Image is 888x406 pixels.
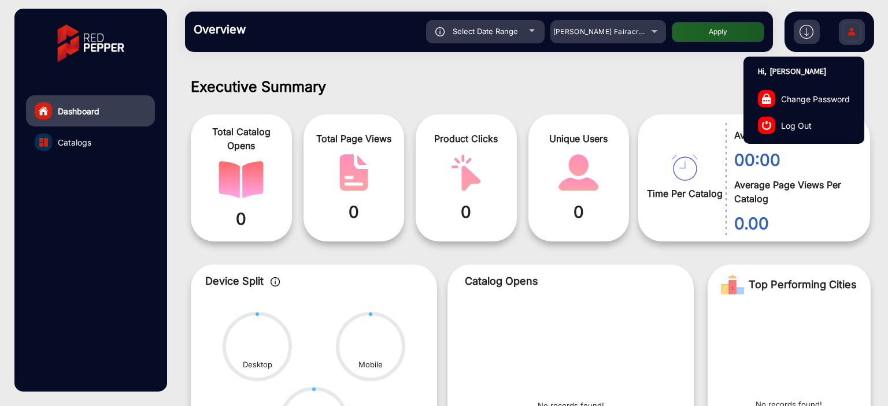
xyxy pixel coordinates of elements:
div: Mobile [358,359,383,371]
span: Log Out [781,119,812,131]
p: Catalog Opens [465,273,676,289]
span: Dashboard [58,105,99,117]
span: Device Split [205,275,264,287]
span: 0.00 [734,211,853,236]
img: catalog [556,154,601,191]
img: catalog [39,138,48,147]
span: Total Catalog Opens [199,125,283,152]
img: vmg-logo [49,14,132,72]
p: Hi, [PERSON_NAME] [744,62,864,81]
img: Sign%20Up.svg [839,13,864,54]
span: Unique Users [537,132,621,146]
span: [PERSON_NAME] Fairacre Farms [553,27,668,36]
h3: Overview [194,23,356,36]
img: Rank image [721,273,744,296]
img: catalog [672,155,698,181]
span: Total Page Views [312,132,396,146]
button: Apply [672,22,764,42]
img: log-out [762,121,771,130]
span: Average Time Per Catalog [734,128,853,142]
img: change-password [762,93,771,103]
span: 0 [424,200,508,224]
a: Dashboard [26,95,155,126]
span: Change Password [781,92,850,105]
div: Desktop [243,359,272,371]
span: Select Date Range [453,27,518,36]
h1: Executive Summary [191,78,871,95]
img: catalog [219,161,264,198]
img: home [38,106,49,116]
span: Top Performing Cities [749,273,857,296]
span: 0 [537,200,621,224]
span: Catalogs [58,136,91,148]
span: Product Clicks [424,132,508,146]
img: h2download.svg [800,25,813,39]
span: 0 [199,207,283,231]
span: 0 [312,200,396,224]
span: 00:00 [734,148,853,172]
img: catalog [331,154,376,191]
img: catalog [443,154,489,191]
a: Catalogs [26,126,155,158]
span: Average Page Views Per Catalog [734,178,853,206]
div: ([DATE] - [DATE]) [173,64,865,75]
img: icon [271,277,280,286]
img: icon [435,27,445,36]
